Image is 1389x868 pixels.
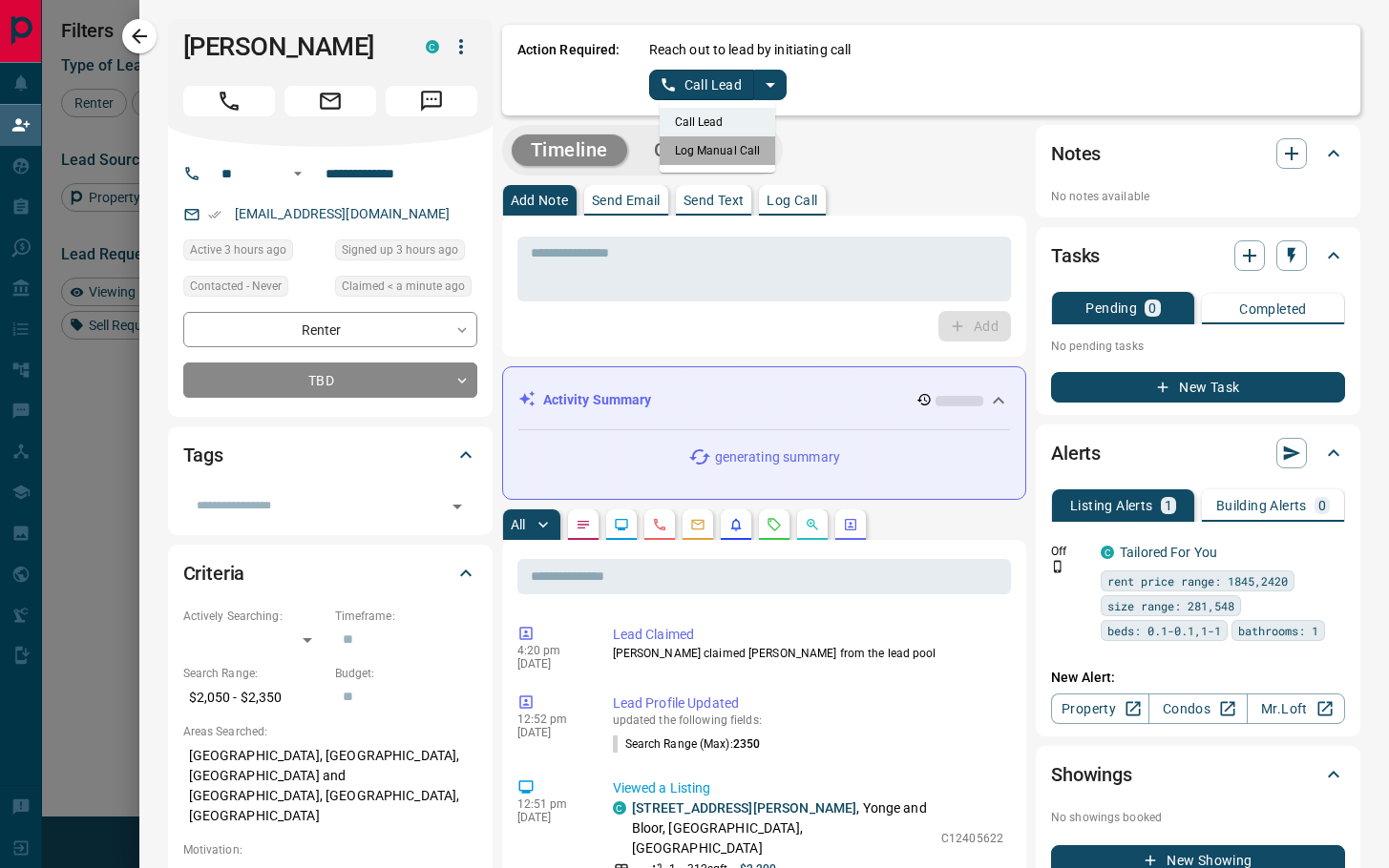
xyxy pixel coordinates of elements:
[1051,240,1100,271] h2: Tasks
[286,162,309,185] button: Open
[183,312,477,347] div: Renter
[649,70,788,100] div: split button
[1051,693,1149,724] a: Property
[613,645,1004,662] p: [PERSON_NAME] claimed [PERSON_NAME] from the lead pool
[190,240,286,259] span: Active 3 hours ago
[1051,752,1345,797] div: Showings
[1051,809,1345,826] p: No showings booked
[1216,499,1307,512] p: Building Alerts
[1051,430,1345,476] div: Alerts
[767,517,782,532] svg: Requests
[518,382,1011,418] div: Activity Summary
[1238,621,1318,640] span: bathrooms: 1
[635,134,773,166] button: Campaigns
[183,665,326,682] p: Search Range:
[1051,438,1101,468] h2: Alerts
[1165,499,1172,512] p: 1
[1051,759,1132,790] h2: Showings
[941,830,1003,847] p: C12405622
[733,737,760,751] span: 2350
[1051,560,1064,573] svg: Push Notification Only
[511,518,526,531] p: All
[592,194,661,207] p: Send Email
[183,432,477,478] div: Tags
[335,665,477,682] p: Budget:
[183,723,477,740] p: Areas Searched:
[183,682,326,713] p: $2,050 - $2,350
[183,608,326,625] p: Actively Searching:
[183,841,477,858] p: Motivation:
[511,194,569,207] p: Add Note
[335,239,477,266] div: Tue Sep 16 2025
[183,558,245,589] h2: Criteria
[1148,693,1247,724] a: Condos
[517,797,584,811] p: 12:51 pm
[1101,546,1114,559] div: condos.ca
[805,517,820,532] svg: Opportunities
[183,31,397,62] h1: [PERSON_NAME]
[1120,545,1217,560] a: Tailored For You
[632,800,857,816] a: [STREET_ADDRESS][PERSON_NAME]
[613,778,1004,798] p: Viewed a Listing
[517,40,621,100] p: Action Required:
[690,517,705,532] svg: Emails
[1051,372,1345,403] button: New Task
[660,136,776,165] li: Log Manual Call
[190,277,282,296] span: Contacted - Never
[1051,188,1345,205] p: No notes available
[1247,693,1345,724] a: Mr.Loft
[1051,138,1101,169] h2: Notes
[183,550,477,596] div: Criteria
[613,625,1004,645] p: Lead Claimed
[649,40,852,60] p: Reach out to lead by initiating call
[767,194,817,207] p: Log Call
[652,517,667,532] svg: Calls
[715,447,840,467] p: generating summary
[1051,131,1345,176] div: Notes
[1085,301,1137,315] p: Pending
[517,713,584,726] p: 12:52 pm
[183,440,223,470] h2: Tags
[426,40,439,53] div: condos.ca
[1148,301,1156,315] p: 0
[684,194,745,207] p: Send Text
[728,517,744,532] svg: Listing Alerts
[843,517,858,532] svg: Agent Actions
[632,798,932,858] p: , Yonge and Bloor, [GEOGRAPHIC_DATA], [GEOGRAPHIC_DATA]
[1318,499,1326,512] p: 0
[235,206,451,221] a: [EMAIL_ADDRESS][DOMAIN_NAME]
[1107,596,1234,615] span: size range: 281,548
[208,208,221,221] svg: Email Verified
[613,713,1004,727] p: updated the following fields:
[1107,621,1221,640] span: beds: 0.1-0.1,1-1
[1051,332,1345,361] p: No pending tasks
[342,240,458,259] span: Signed up 3 hours ago
[512,134,628,166] button: Timeline
[1239,302,1307,316] p: Completed
[335,276,477,302] div: Tue Sep 16 2025
[1070,499,1153,512] p: Listing Alerts
[649,70,755,100] button: Call Lead
[444,493,471,520] button: Open
[335,608,477,625] p: Timeframe:
[517,811,584,824] p: [DATE]
[613,693,1004,713] p: Lead Profile Updated
[183,86,275,116] span: Call
[183,740,477,832] p: [GEOGRAPHIC_DATA], [GEOGRAPHIC_DATA], [GEOGRAPHIC_DATA] and [GEOGRAPHIC_DATA], [GEOGRAPHIC_DATA],...
[1051,668,1345,688] p: New Alert:
[183,362,477,398] div: TBD
[660,108,776,136] li: Call Lead
[517,644,584,657] p: 4:20 pm
[1051,233,1345,279] div: Tasks
[1107,571,1288,590] span: rent price range: 1845,2420
[284,86,376,116] span: Email
[517,657,584,671] p: [DATE]
[614,517,629,532] svg: Lead Browsing Activity
[183,239,326,266] div: Tue Sep 16 2025
[517,726,584,739] p: [DATE]
[576,517,591,532] svg: Notes
[613,735,761,753] p: Search Range (Max) :
[342,277,465,296] span: Claimed < a minute ago
[1051,543,1089,560] p: Off
[386,86,477,116] span: Message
